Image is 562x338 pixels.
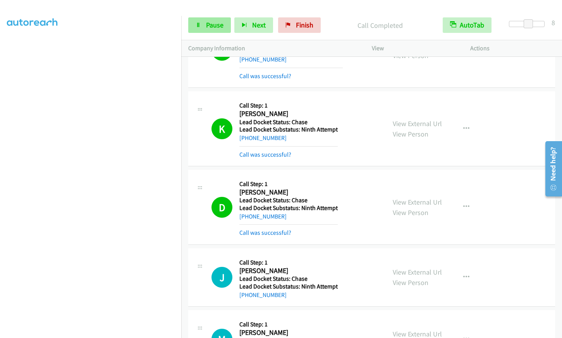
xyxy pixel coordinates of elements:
[239,266,338,275] h2: [PERSON_NAME]
[239,213,287,220] a: [PHONE_NUMBER]
[331,20,429,31] p: Call Completed
[239,321,338,328] h5: Call Step: 1
[211,118,232,139] h1: K
[239,204,338,212] h5: Lead Docket Substatus: Ninth Attempt
[239,196,338,204] h5: Lead Docket Status: Chase
[239,72,291,80] a: Call was successful?
[211,267,232,288] div: The call is yet to be attempted
[393,119,442,128] a: View External Url
[296,20,313,29] span: Finish
[239,259,338,266] h5: Call Step: 1
[239,134,287,142] a: [PHONE_NUMBER]
[188,44,358,53] p: Company Information
[393,198,442,207] a: View External Url
[470,44,555,53] p: Actions
[393,51,428,60] a: View Person
[443,17,492,33] button: AutoTab
[239,229,291,236] a: Call was successful?
[393,268,442,277] a: View External Url
[239,283,338,290] h5: Lead Docket Substatus: Ninth Attempt
[278,17,321,33] a: Finish
[239,291,287,299] a: [PHONE_NUMBER]
[239,328,338,337] h2: [PERSON_NAME]
[234,17,273,33] button: Next
[188,17,231,33] a: Pause
[239,126,338,133] h5: Lead Docket Substatus: Ninth Attempt
[211,267,232,288] h1: J
[211,197,232,218] h1: D
[239,109,338,118] h2: [PERSON_NAME]
[393,130,428,138] a: View Person
[239,275,338,283] h5: Lead Docket Status: Chase
[252,20,266,29] span: Next
[239,180,338,188] h5: Call Step: 1
[540,138,562,200] iframe: Resource Center
[206,20,223,29] span: Pause
[393,208,428,217] a: View Person
[393,278,428,287] a: View Person
[552,17,555,28] div: 8
[239,188,338,197] h2: [PERSON_NAME]
[239,56,287,63] a: [PHONE_NUMBER]
[372,44,457,53] p: View
[239,102,338,109] h5: Call Step: 1
[239,151,291,158] a: Call was successful?
[239,118,338,126] h5: Lead Docket Status: Chase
